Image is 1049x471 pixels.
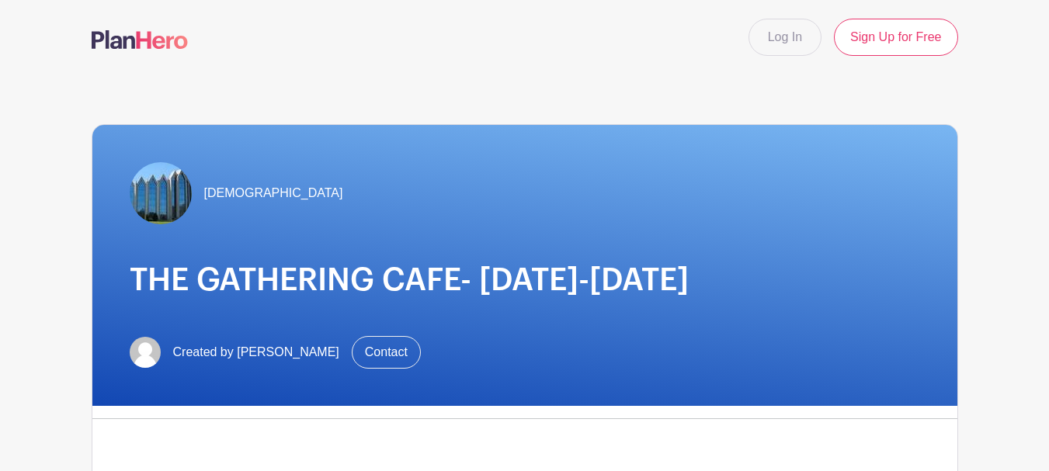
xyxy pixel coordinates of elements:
a: Sign Up for Free [834,19,957,56]
img: logo-507f7623f17ff9eddc593b1ce0a138ce2505c220e1c5a4e2b4648c50719b7d32.svg [92,30,188,49]
a: Log In [749,19,821,56]
h1: THE GATHERING CAFE- [DATE]-[DATE] [130,261,920,299]
img: default-ce2991bfa6775e67f084385cd625a349d9dcbb7a52a09fb2fda1e96e2d18dcdb.png [130,337,161,368]
span: Created by [PERSON_NAME] [173,343,339,362]
span: [DEMOGRAPHIC_DATA] [204,184,343,203]
a: Contact [352,336,421,369]
img: TheGathering.jpeg [130,162,192,224]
